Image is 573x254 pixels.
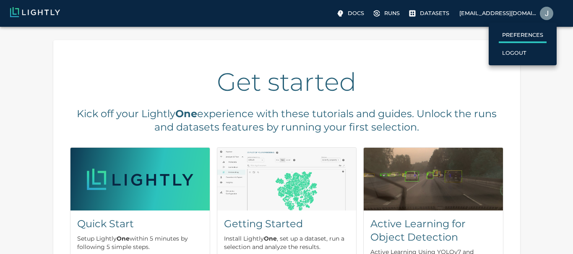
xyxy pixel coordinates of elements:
[499,28,547,43] label: Preferences
[499,46,530,59] label: Logout
[499,46,547,59] a: Logout
[502,31,543,39] p: Preferences
[502,49,526,57] p: Logout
